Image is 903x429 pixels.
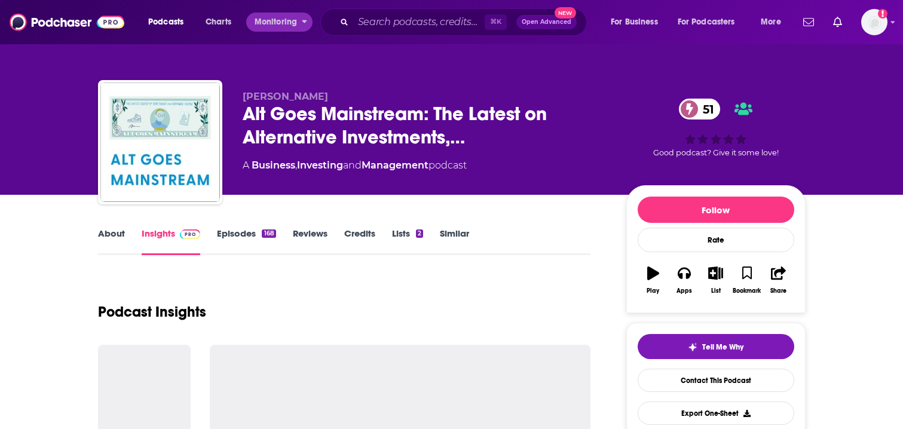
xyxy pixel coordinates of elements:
div: Share [770,287,786,295]
div: A podcast [243,158,467,173]
img: Podchaser - Follow, Share and Rate Podcasts [10,11,124,33]
img: Podchaser Pro [180,229,201,239]
button: Apps [669,259,700,302]
div: 2 [416,229,423,238]
button: tell me why sparkleTell Me Why [638,334,794,359]
button: Share [763,259,794,302]
a: Reviews [293,228,327,255]
input: Search podcasts, credits, & more... [353,13,485,32]
button: Bookmark [731,259,763,302]
a: Management [362,160,428,171]
button: open menu [670,13,752,32]
button: Show profile menu [861,9,887,35]
div: Apps [677,287,692,295]
img: Alt Goes Mainstream: The Latest on Alternative Investments, WealthTech, & Private Markets [100,82,220,202]
a: Show notifications dropdown [828,12,847,32]
a: Similar [440,228,469,255]
button: Open AdvancedNew [516,15,577,29]
span: 51 [691,99,720,119]
span: Good podcast? Give it some love! [653,148,779,157]
button: Play [638,259,669,302]
div: Play [647,287,659,295]
a: Investing [297,160,343,171]
img: User Profile [861,9,887,35]
button: Follow [638,197,794,223]
span: Podcasts [148,14,183,30]
a: Contact This Podcast [638,369,794,392]
span: For Podcasters [678,14,735,30]
span: Charts [206,14,231,30]
button: open menu [140,13,199,32]
span: Monitoring [255,14,297,30]
a: Episodes168 [217,228,276,255]
a: Show notifications dropdown [798,12,819,32]
span: [PERSON_NAME] [243,91,328,102]
a: Credits [344,228,375,255]
a: About [98,228,125,255]
div: Bookmark [733,287,761,295]
button: open menu [602,13,673,32]
span: , [295,160,297,171]
div: 51Good podcast? Give it some love! [626,91,806,165]
a: Charts [198,13,238,32]
button: open menu [752,13,796,32]
a: 51 [679,99,720,119]
button: Export One-Sheet [638,402,794,425]
span: Tell Me Why [702,342,743,352]
span: New [555,7,576,19]
h1: Podcast Insights [98,303,206,321]
span: For Business [611,14,658,30]
span: and [343,160,362,171]
div: 168 [262,229,276,238]
span: ⌘ K [485,14,507,30]
div: Search podcasts, credits, & more... [332,8,598,36]
svg: Add a profile image [878,9,887,19]
a: Lists2 [392,228,423,255]
button: List [700,259,731,302]
span: Open Advanced [522,19,571,25]
button: open menu [246,13,313,32]
a: InsightsPodchaser Pro [142,228,201,255]
a: Business [252,160,295,171]
span: Logged in as ellerylsmith123 [861,9,887,35]
span: More [761,14,781,30]
div: List [711,287,721,295]
div: Rate [638,228,794,252]
img: tell me why sparkle [688,342,697,352]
